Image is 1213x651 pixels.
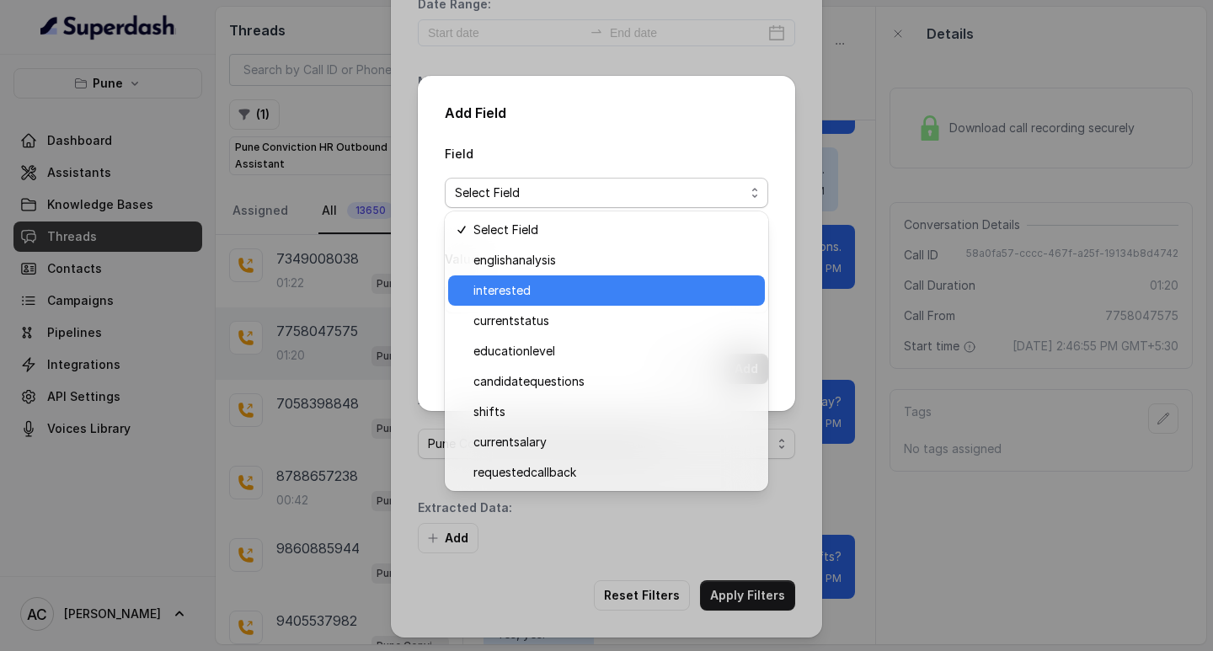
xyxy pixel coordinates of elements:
span: candidatequestions [473,371,755,392]
span: Select Field [473,220,755,240]
span: currentsalary [473,432,755,452]
span: currentstatus [473,311,755,331]
span: Select Field [455,183,745,203]
span: englishanalysis [473,250,755,270]
span: interested [473,280,755,301]
span: requestedcallback [473,462,755,483]
div: Select Field [445,211,768,491]
span: shifts [473,402,755,422]
button: Select Field [445,178,768,208]
span: educationlevel [473,341,755,361]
